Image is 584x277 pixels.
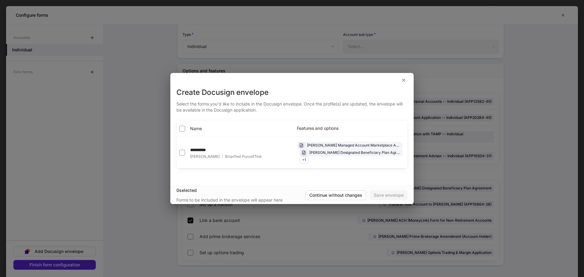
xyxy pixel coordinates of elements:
[292,120,408,137] th: Features and options
[176,197,283,203] div: Forms to be included in the envelope will appear here
[309,193,362,197] div: Continue without changes
[190,154,262,159] div: [PERSON_NAME]
[176,97,408,113] div: Select the forms you'd like to include in the Docusign envelope. Once the profile(s) are updated,...
[176,88,408,97] div: Create Docusign envelope
[302,158,306,162] span: + 1
[305,190,366,200] button: Continue without changes
[190,126,202,132] span: Name
[307,142,400,148] div: [PERSON_NAME] Managed Account Marketplace Account Application -- Individual (APP20284-45)
[309,150,400,155] div: [PERSON_NAME] Designated Beneficiary Plan Agreement
[176,187,305,193] div: 0 selected
[225,154,262,159] span: BrianTest PurcellTest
